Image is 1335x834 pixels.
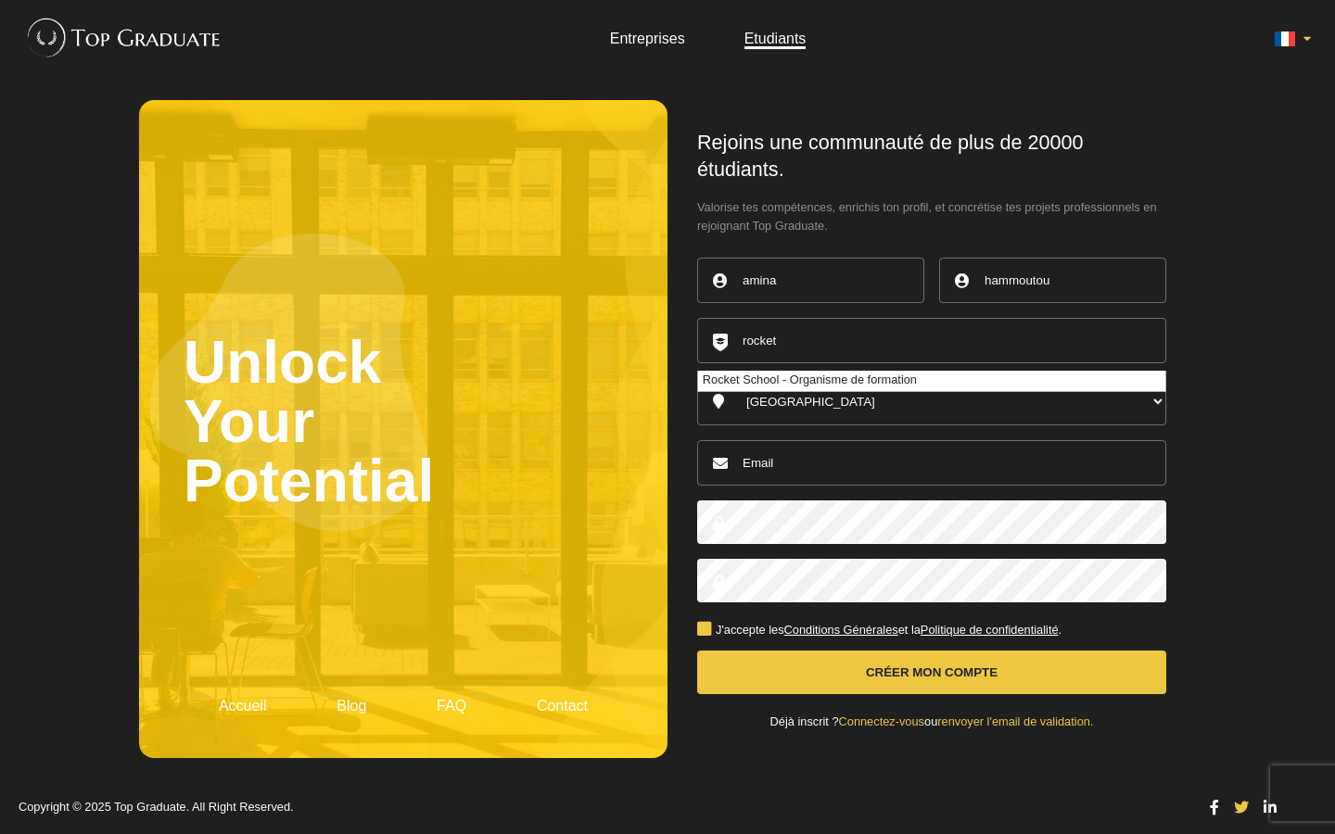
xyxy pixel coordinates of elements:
[697,258,924,303] input: Prénom
[784,623,898,637] a: Conditions Générales
[698,371,1165,391] li: Rocket School - Organisme de formation
[697,716,1166,728] div: Déjà inscrit ? ou
[537,698,588,714] a: Contact
[697,130,1166,183] h1: Rejoins une communauté de plus de 20000 étudiants.
[610,31,685,46] a: Entreprises
[939,258,1166,303] input: Nom
[184,145,623,699] h2: Unlock Your Potential
[19,802,1189,814] p: Copyright © 2025 Top Graduate. All Right Reserved.
[697,625,1062,637] label: J'accepte les et la .
[697,318,1166,363] input: Ecole
[219,698,267,714] a: Accueil
[839,714,924,728] a: Connectez-vous
[437,698,466,714] a: FAQ
[697,440,1166,486] input: Email
[697,651,1166,694] button: Créer mon compte
[19,9,222,65] img: Top Graduate
[697,198,1166,235] span: Valorise tes compétences, enrichis ton profil, et concrétise tes projets professionnels en rejoig...
[744,31,807,46] a: Etudiants
[337,698,366,714] a: Blog
[937,714,1093,728] a: renvoyer l'email de validation.
[921,623,1059,637] a: Politique de confidentialité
